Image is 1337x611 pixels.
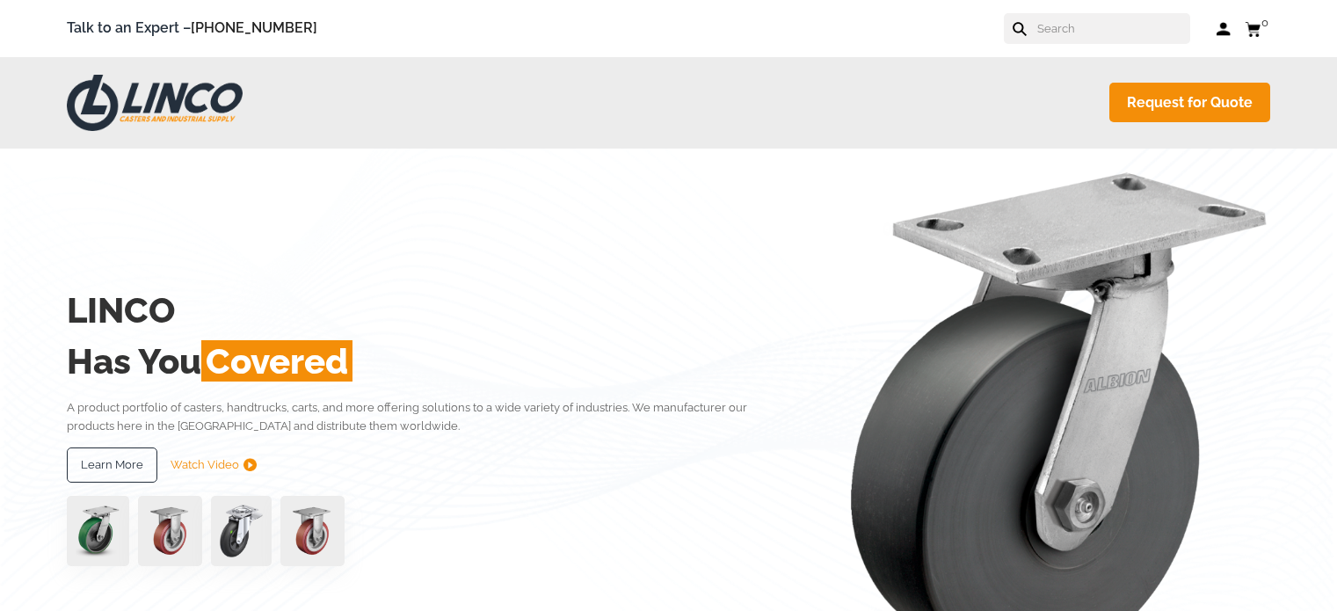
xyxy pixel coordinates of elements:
[67,496,129,566] img: pn3orx8a-94725-1-1-.png
[67,336,786,387] h2: Has You
[191,19,317,36] a: [PHONE_NUMBER]
[171,447,257,483] a: Watch Video
[1261,16,1268,29] span: 0
[1109,83,1270,122] a: Request for Quote
[280,496,345,566] img: capture-59611-removebg-preview-1.png
[1245,18,1270,40] a: 0
[67,447,157,483] a: Learn More
[201,340,352,382] span: Covered
[67,285,786,336] h2: LINCO
[138,496,202,566] img: capture-59611-removebg-preview-1.png
[243,458,257,471] img: subtract.png
[211,496,271,566] img: lvwpp200rst849959jpg-30522-removebg-preview-1.png
[67,75,243,131] img: LINCO CASTERS & INDUSTRIAL SUPPLY
[1035,13,1190,44] input: Search
[67,398,786,436] p: A product portfolio of casters, handtrucks, carts, and more offering solutions to a wide variety ...
[1217,20,1232,38] a: Log in
[67,17,317,40] span: Talk to an Expert –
